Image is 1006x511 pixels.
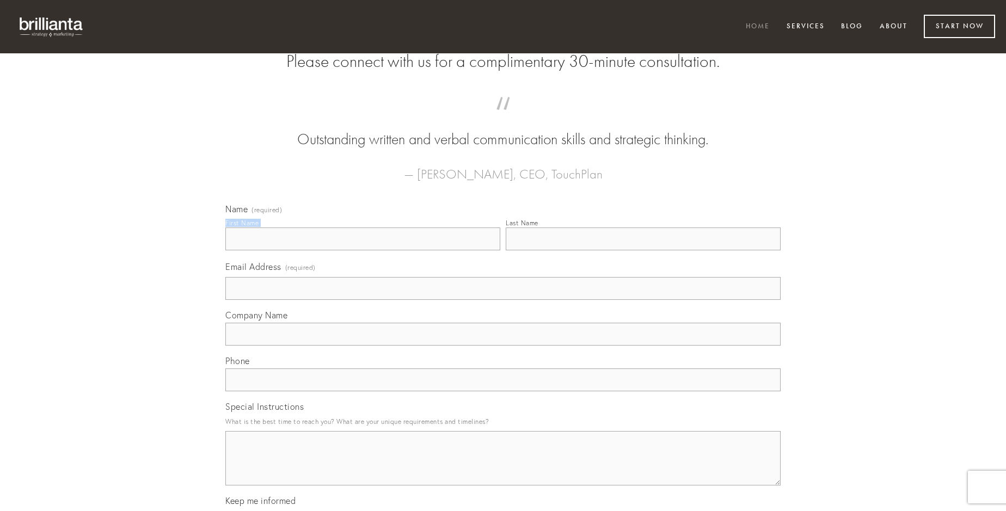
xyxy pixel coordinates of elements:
span: Special Instructions [225,401,304,412]
div: First Name [225,219,259,227]
a: Services [780,18,832,36]
span: (required) [251,207,282,213]
figcaption: — [PERSON_NAME], CEO, TouchPlan [243,150,763,185]
a: Start Now [924,15,995,38]
span: Email Address [225,261,281,272]
a: Home [739,18,777,36]
blockquote: Outstanding written and verbal communication skills and strategic thinking. [243,108,763,150]
span: Name [225,204,248,214]
span: Company Name [225,310,287,321]
div: Last Name [506,219,538,227]
span: “ [243,108,763,129]
img: brillianta - research, strategy, marketing [11,11,93,42]
a: About [873,18,915,36]
span: (required) [285,260,316,275]
h2: Please connect with us for a complimentary 30-minute consultation. [225,51,781,72]
a: Blog [834,18,870,36]
span: Keep me informed [225,495,296,506]
span: Phone [225,355,250,366]
p: What is the best time to reach you? What are your unique requirements and timelines? [225,414,781,429]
